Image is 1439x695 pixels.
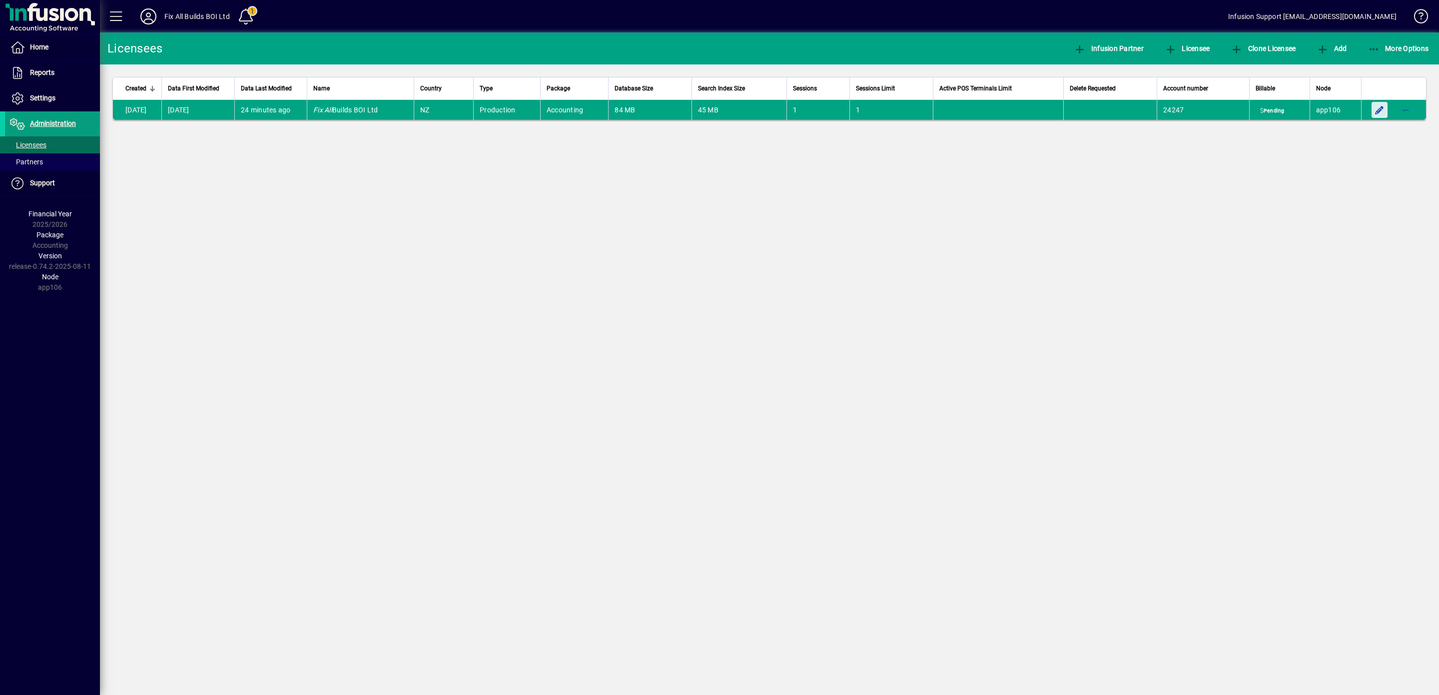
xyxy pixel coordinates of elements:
[36,231,63,239] span: Package
[241,83,292,94] span: Data Last Modified
[1256,83,1304,94] div: Billable
[1407,2,1427,34] a: Knowledge Base
[30,119,76,127] span: Administration
[480,83,534,94] div: Type
[1316,83,1331,94] span: Node
[793,83,843,94] div: Sessions
[1317,44,1347,52] span: Add
[1314,39,1349,57] button: Add
[1163,83,1208,94] span: Account number
[10,141,46,149] span: Licensees
[939,83,1057,94] div: Active POS Terminals Limit
[1157,100,1249,120] td: 24247
[698,83,745,94] span: Search Index Size
[168,83,228,94] div: Data First Modified
[313,83,408,94] div: Name
[547,83,603,94] div: Package
[5,86,100,111] a: Settings
[856,83,927,94] div: Sessions Limit
[30,94,55,102] span: Settings
[1366,39,1432,57] button: More Options
[420,83,467,94] div: Country
[42,273,58,281] span: Node
[30,68,54,76] span: Reports
[473,100,540,120] td: Production
[10,158,43,166] span: Partners
[5,153,100,170] a: Partners
[1074,44,1144,52] span: Infusion Partner
[1368,44,1429,52] span: More Options
[1398,102,1414,118] button: More options
[939,83,1012,94] span: Active POS Terminals Limit
[5,171,100,196] a: Support
[324,106,332,114] em: All
[1071,39,1146,57] button: Infusion Partner
[1316,106,1341,114] span: app106.prod.infusionbusinesssoftware.com
[132,7,164,25] button: Profile
[1228,39,1298,57] button: Clone Licensee
[125,83,155,94] div: Created
[1372,102,1388,118] button: Edit
[1070,83,1151,94] div: Delete Requested
[540,100,609,120] td: Accounting
[5,136,100,153] a: Licensees
[1258,107,1287,115] span: Pending
[313,106,323,114] em: Fix
[234,100,307,120] td: 24 minutes ago
[125,83,146,94] span: Created
[547,83,570,94] span: Package
[30,43,48,51] span: Home
[1256,83,1275,94] span: Billable
[241,83,301,94] div: Data Last Modified
[480,83,493,94] span: Type
[5,60,100,85] a: Reports
[692,100,786,120] td: 45 MB
[414,100,473,120] td: NZ
[313,106,378,114] span: Builds BOI Ltd
[1231,44,1296,52] span: Clone Licensee
[1070,83,1116,94] span: Delete Requested
[786,100,849,120] td: 1
[856,83,895,94] span: Sessions Limit
[30,179,55,187] span: Support
[161,100,234,120] td: [DATE]
[615,83,653,94] span: Database Size
[608,100,691,120] td: 84 MB
[1316,83,1355,94] div: Node
[1165,44,1210,52] span: Licensee
[698,83,780,94] div: Search Index Size
[1163,83,1243,94] div: Account number
[5,35,100,60] a: Home
[1228,8,1397,24] div: Infusion Support [EMAIL_ADDRESS][DOMAIN_NAME]
[1162,39,1213,57] button: Licensee
[107,40,162,56] div: Licensees
[168,83,219,94] span: Data First Modified
[420,83,442,94] span: Country
[164,8,230,24] div: Fix All Builds BOI Ltd
[113,100,161,120] td: [DATE]
[793,83,817,94] span: Sessions
[313,83,330,94] span: Name
[28,210,72,218] span: Financial Year
[615,83,685,94] div: Database Size
[849,100,933,120] td: 1
[38,252,62,260] span: Version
